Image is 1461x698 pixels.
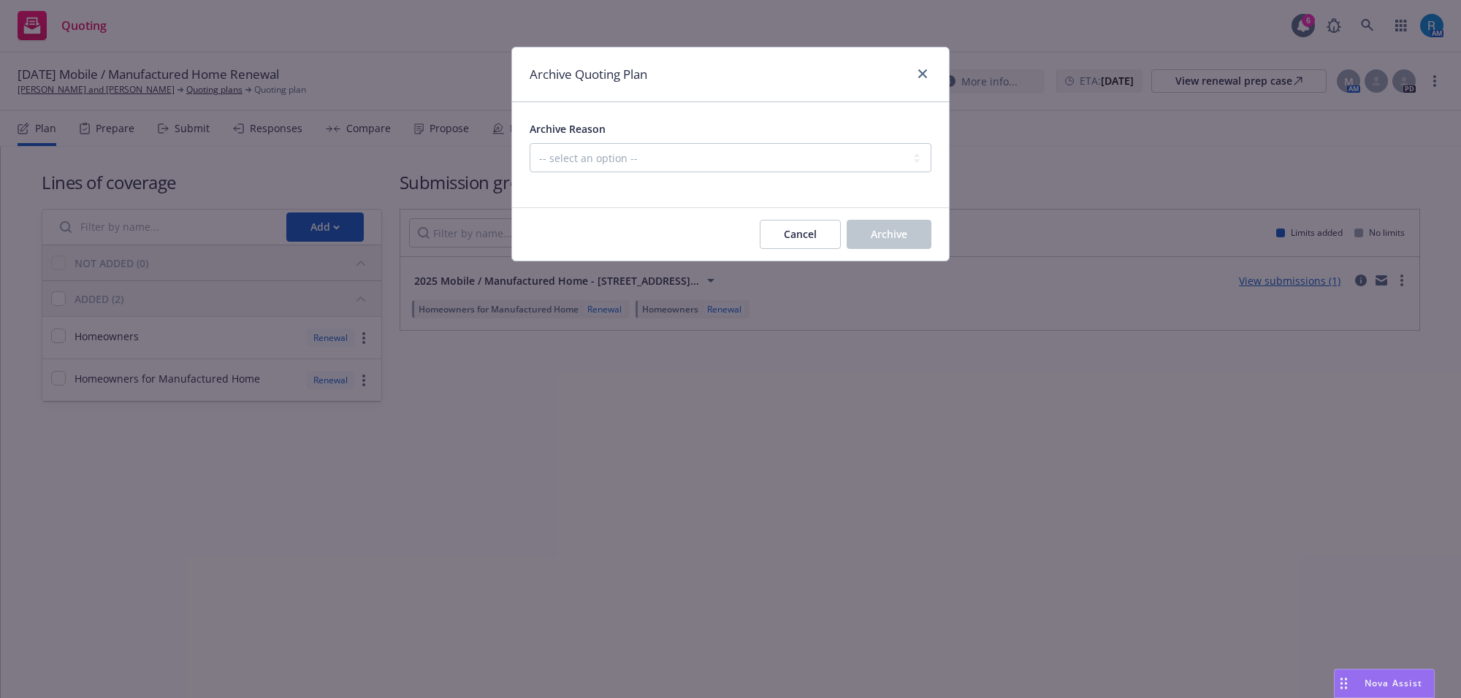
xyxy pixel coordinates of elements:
[784,227,817,241] span: Cancel
[530,65,647,84] h1: Archive Quoting Plan
[1334,669,1435,698] button: Nova Assist
[914,65,931,83] a: close
[530,122,606,136] span: Archive Reason
[1365,677,1422,689] span: Nova Assist
[760,220,841,249] button: Cancel
[1335,670,1353,697] div: Drag to move
[871,227,907,241] span: Archive
[847,220,931,249] button: Archive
